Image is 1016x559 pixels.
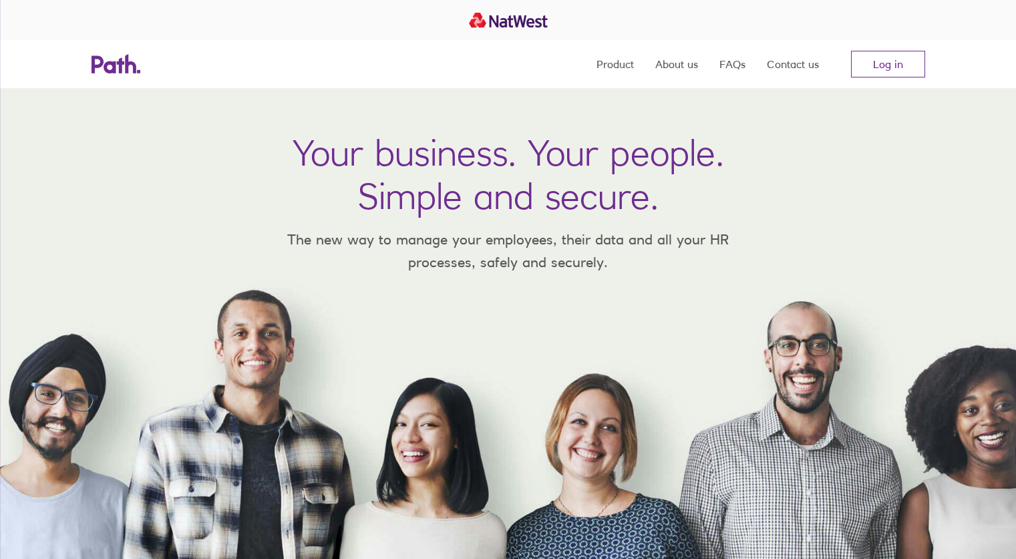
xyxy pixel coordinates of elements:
a: Contact us [767,40,819,88]
h1: Your business. Your people. Simple and secure. [293,131,724,218]
a: FAQs [719,40,745,88]
p: The new way to manage your employees, their data and all your HR processes, safely and securely. [268,228,749,273]
a: Log in [851,51,925,77]
a: Product [597,40,634,88]
a: About us [655,40,698,88]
